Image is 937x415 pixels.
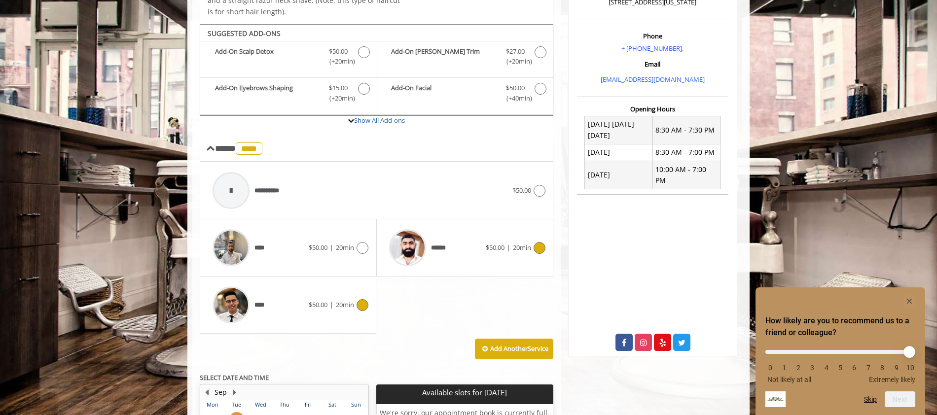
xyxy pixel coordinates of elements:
span: 20min [336,243,354,252]
button: Next question [885,391,915,407]
li: 9 [892,364,901,372]
td: 10:00 AM - 7:00 PM [652,161,721,189]
span: (+20min ) [501,56,530,67]
div: How likely are you to recommend us to a friend or colleague? Select an option from 0 to 10, with ... [765,295,915,407]
b: Add Another Service [490,344,548,353]
li: 0 [765,364,775,372]
div: How likely are you to recommend us to a friend or colleague? Select an option from 0 to 10, with ... [765,343,915,383]
li: 8 [877,364,887,372]
li: 6 [849,364,859,372]
h3: Phone [579,33,726,39]
b: SELECT DATE AND TIME [200,373,269,382]
td: [DATE] [585,144,653,161]
li: 2 [793,364,803,372]
li: 10 [905,364,915,372]
span: (+20min ) [324,56,353,67]
span: $15.00 [329,83,348,93]
span: | [330,300,333,309]
span: | [330,243,333,252]
span: Not likely at all [767,376,811,383]
th: Sat [320,400,344,410]
span: 20min [513,243,531,252]
h3: Opening Hours [577,105,728,112]
button: Next Month [230,387,238,398]
button: Sep [215,387,227,398]
label: Add-On Facial [381,83,547,106]
td: [DATE] [DATE] [DATE] [585,116,653,144]
h3: Email [579,61,726,68]
b: Add-On Scalp Detox [215,46,319,67]
label: Add-On Eyebrows Shaping [205,83,371,106]
button: Hide survey [903,295,915,307]
span: (+40min ) [501,93,530,104]
span: $50.00 [309,243,327,252]
span: $50.00 [329,46,348,57]
span: $50.00 [309,300,327,309]
a: + [PHONE_NUMBER]. [621,44,684,53]
span: $27.00 [506,46,525,57]
label: Add-On Scalp Detox [205,46,371,69]
td: 8:30 AM - 7:30 PM [652,116,721,144]
li: 7 [864,364,873,372]
a: Show All Add-ons [354,116,405,125]
th: Fri [296,400,320,410]
span: Extremely likely [869,376,915,383]
li: 1 [779,364,789,372]
th: Tue [224,400,248,410]
li: 5 [835,364,845,372]
span: $50.00 [506,83,525,93]
span: $50.00 [512,186,531,195]
th: Thu [272,400,296,410]
label: Add-On Beard Trim [381,46,547,69]
a: [EMAIL_ADDRESS][DOMAIN_NAME] [601,75,705,84]
b: SUGGESTED ADD-ONS [208,29,281,38]
button: Skip [864,395,877,403]
b: Add-On [PERSON_NAME] Trim [391,46,496,67]
h2: How likely are you to recommend us to a friend or colleague? Select an option from 0 to 10, with ... [765,315,915,339]
td: 8:30 AM - 7:00 PM [652,144,721,161]
button: Add AnotherService [475,339,553,359]
span: 20min [336,300,354,309]
th: Wed [249,400,272,410]
th: Mon [201,400,224,410]
div: The Made Man Senior Barber Haircut Add-onS [200,24,553,116]
span: (+20min ) [324,93,353,104]
span: | [507,243,510,252]
button: Previous Month [203,387,211,398]
p: Available slots for [DATE] [380,388,549,397]
li: 3 [807,364,817,372]
span: $50.00 [486,243,505,252]
b: Add-On Eyebrows Shaping [215,83,319,104]
td: [DATE] [585,161,653,189]
b: Add-On Facial [391,83,496,104]
li: 4 [822,364,831,372]
th: Sun [344,400,368,410]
